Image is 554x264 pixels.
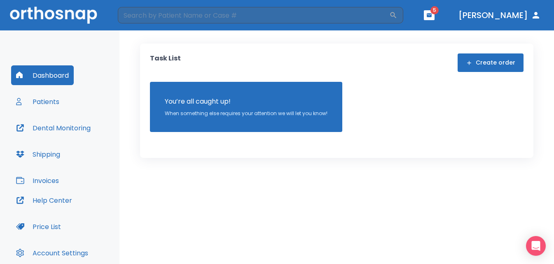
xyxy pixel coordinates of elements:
p: When something else requires your attention we will let you know! [165,110,327,117]
button: Help Center [11,190,77,210]
button: Dashboard [11,65,74,85]
button: Dental Monitoring [11,118,96,138]
input: Search by Patient Name or Case # [118,7,389,23]
div: Open Intercom Messenger [526,236,546,256]
img: Orthosnap [10,7,97,23]
span: 5 [430,6,439,14]
button: Shipping [11,144,65,164]
button: Account Settings [11,243,93,263]
button: Patients [11,92,64,111]
p: You’re all caught up! [165,97,327,107]
p: Task List [150,53,181,72]
button: Create order [458,53,524,72]
button: [PERSON_NAME] [455,8,544,23]
button: Invoices [11,171,64,190]
button: Price List [11,217,66,236]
